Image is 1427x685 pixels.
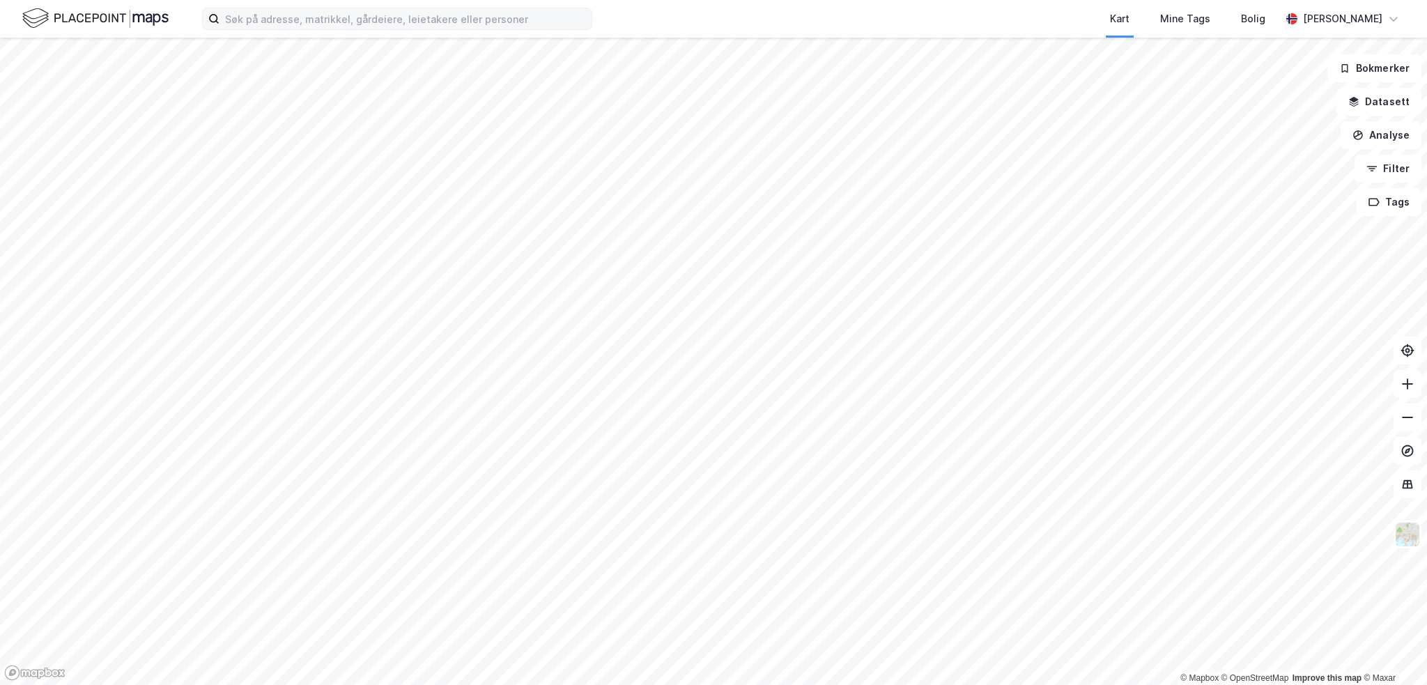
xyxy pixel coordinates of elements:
[22,6,169,31] img: logo.f888ab2527a4732fd821a326f86c7f29.svg
[219,8,592,29] input: Søk på adresse, matrikkel, gårdeiere, leietakere eller personer
[1303,10,1382,27] div: [PERSON_NAME]
[1110,10,1129,27] div: Kart
[1357,618,1427,685] iframe: Chat Widget
[1241,10,1265,27] div: Bolig
[1160,10,1210,27] div: Mine Tags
